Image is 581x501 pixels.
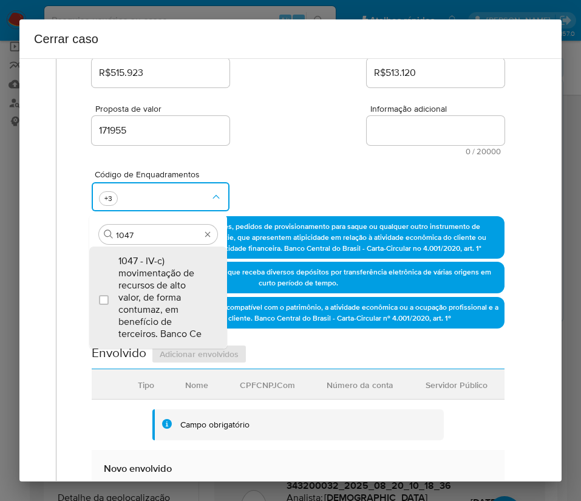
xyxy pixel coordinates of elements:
button: Excluir [203,230,212,239]
span: +3 [102,193,115,203]
ul: Código de Enquadramentos [89,247,227,349]
div: CPFCNPJCom [225,370,310,399]
p: 1008 I-a) depósitos, aportes, saques, pedidos de provisionamento para saque ou qualquer outro ins... [92,216,505,259]
span: 1047 - IV-c) movimentação de recursos de alto valor, de forma contumaz, em benefício de terceiros... [118,255,210,340]
h2: Envolvido [92,344,146,364]
h2: Cerrar caso [34,29,547,49]
span: Máximo de 20000 caracteres [370,148,501,155]
div: Nome [171,370,223,399]
div: Servidor Público [411,370,502,399]
p: 1045 IV-a) movimentação de recursos incompatível com o patrimônio, a atividade econômica ou a ocu... [92,297,505,329]
span: Proposta de valor [95,104,233,114]
div: Número da conta [312,370,408,399]
input: Procurar [116,230,200,240]
p: 1015 I-h) saques em espécie de conta que receba diversos depósitos por transferência eletrônica d... [92,262,505,293]
div: Campo obrigatório [180,419,250,431]
div: Tipo [123,370,169,399]
span: Informação adicional [370,104,508,114]
button: mostrar mais 3 [99,191,118,206]
span: Código de Enquadramentos [95,170,233,179]
b: Novo envolvido [104,461,172,475]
